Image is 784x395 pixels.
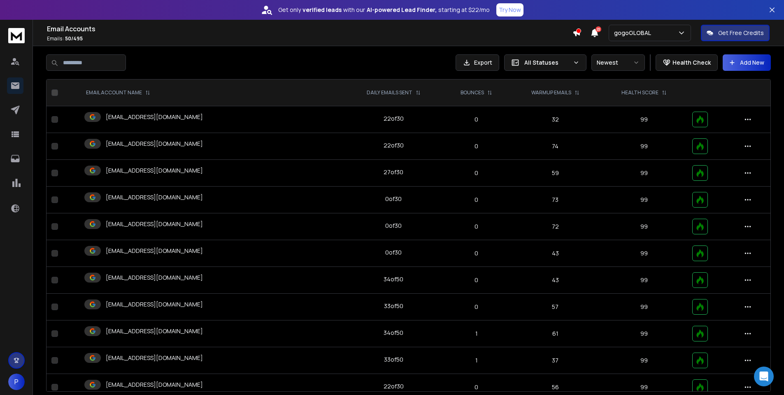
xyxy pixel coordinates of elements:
p: 0 [448,169,505,177]
p: Try Now [499,6,521,14]
strong: verified leads [302,6,342,14]
button: Try Now [496,3,523,16]
p: [EMAIL_ADDRESS][DOMAIN_NAME] [106,220,203,228]
p: [EMAIL_ADDRESS][DOMAIN_NAME] [106,166,203,175]
p: gogoGLOBAL [614,29,654,37]
p: [EMAIL_ADDRESS][DOMAIN_NAME] [106,300,203,309]
p: 1 [448,356,505,365]
td: 73 [510,187,601,213]
button: Add New [723,54,771,71]
td: 99 [601,240,688,267]
td: 99 [601,160,688,187]
td: 99 [601,106,688,133]
p: Health Check [672,58,711,67]
p: 0 [448,142,505,150]
td: 37 [510,347,601,374]
p: [EMAIL_ADDRESS][DOMAIN_NAME] [106,113,203,121]
div: 34 of 50 [384,275,403,283]
div: EMAIL ACCOUNT NAME [86,89,150,96]
td: 99 [601,347,688,374]
img: logo [8,28,25,43]
div: 0 of 30 [385,222,402,230]
span: 22 [596,26,601,32]
p: WARMUP EMAILS [531,89,571,96]
p: Get Free Credits [718,29,764,37]
div: 0 of 30 [385,248,402,257]
p: [EMAIL_ADDRESS][DOMAIN_NAME] [106,327,203,335]
td: 99 [601,133,688,160]
p: [EMAIL_ADDRESS][DOMAIN_NAME] [106,247,203,255]
p: All Statuses [524,58,570,67]
div: 33 of 50 [384,355,403,364]
p: 0 [448,196,505,204]
td: 32 [510,106,601,133]
td: 99 [601,213,688,240]
p: [EMAIL_ADDRESS][DOMAIN_NAME] [106,140,203,148]
button: Health Check [656,54,718,71]
div: 27 of 30 [384,168,403,176]
p: BOUNCES [461,89,484,96]
button: Newest [591,54,645,71]
p: [EMAIL_ADDRESS][DOMAIN_NAME] [106,193,203,201]
td: 99 [601,294,688,320]
span: 50 / 495 [65,35,83,42]
td: 74 [510,133,601,160]
p: 0 [448,276,505,284]
td: 61 [510,320,601,347]
div: 34 of 50 [384,329,403,337]
td: 99 [601,320,688,347]
p: DAILY EMAILS SENT [367,89,412,96]
td: 72 [510,213,601,240]
p: 0 [448,303,505,311]
p: 0 [448,115,505,124]
td: 59 [510,160,601,187]
div: 33 of 50 [384,302,403,310]
div: 22 of 30 [384,141,404,150]
p: [EMAIL_ADDRESS][DOMAIN_NAME] [106,273,203,282]
strong: AI-powered Lead Finder, [367,6,437,14]
div: Open Intercom Messenger [754,367,774,386]
button: P [8,374,25,390]
p: HEALTH SCORE [621,89,658,96]
td: 43 [510,267,601,294]
div: 22 of 30 [384,115,404,123]
p: [EMAIL_ADDRESS][DOMAIN_NAME] [106,354,203,362]
p: 0 [448,249,505,257]
p: Emails : [47,35,572,42]
div: 22 of 30 [384,382,404,390]
p: 1 [448,330,505,338]
button: Export [456,54,499,71]
div: 0 of 30 [385,195,402,203]
button: Get Free Credits [701,25,770,41]
p: [EMAIL_ADDRESS][DOMAIN_NAME] [106,381,203,389]
p: 0 [448,383,505,391]
td: 99 [601,187,688,213]
td: 57 [510,294,601,320]
h1: Email Accounts [47,24,572,34]
p: 0 [448,222,505,231]
td: 43 [510,240,601,267]
p: Get only with our starting at $22/mo [278,6,490,14]
td: 99 [601,267,688,294]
